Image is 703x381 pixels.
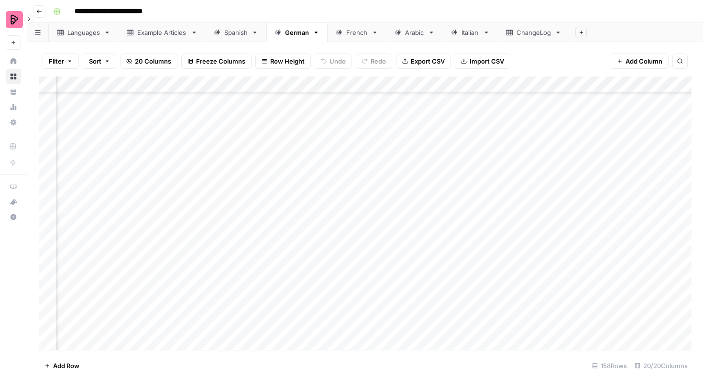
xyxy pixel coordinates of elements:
[346,28,368,37] div: French
[588,358,631,373] div: 158 Rows
[6,8,21,32] button: Workspace: Preply
[6,209,21,225] button: Help + Support
[206,23,266,42] a: Spanish
[135,56,171,66] span: 20 Columns
[49,56,64,66] span: Filter
[6,115,21,130] a: Settings
[137,28,187,37] div: Example Articles
[89,56,101,66] span: Sort
[6,99,21,115] a: Usage
[6,69,21,84] a: Browse
[470,56,504,66] span: Import CSV
[6,54,21,69] a: Home
[461,28,479,37] div: Italian
[255,54,311,69] button: Row Height
[611,54,669,69] button: Add Column
[386,23,443,42] a: Arabic
[371,56,386,66] span: Redo
[266,23,328,42] a: German
[6,84,21,99] a: Your Data
[120,54,177,69] button: 20 Columns
[83,54,116,69] button: Sort
[196,56,245,66] span: Freeze Columns
[39,358,85,373] button: Add Row
[328,23,386,42] a: French
[411,56,445,66] span: Export CSV
[224,28,248,37] div: Spanish
[270,56,305,66] span: Row Height
[405,28,424,37] div: Arabic
[315,54,352,69] button: Undo
[119,23,206,42] a: Example Articles
[67,28,100,37] div: Languages
[6,194,21,209] button: What's new?
[285,28,309,37] div: German
[356,54,392,69] button: Redo
[181,54,252,69] button: Freeze Columns
[631,358,692,373] div: 20/20 Columns
[455,54,510,69] button: Import CSV
[6,11,23,28] img: Preply Logo
[53,361,79,370] span: Add Row
[516,28,551,37] div: ChangeLog
[43,54,79,69] button: Filter
[443,23,498,42] a: Italian
[6,195,21,209] div: What's new?
[49,23,119,42] a: Languages
[498,23,570,42] a: ChangeLog
[330,56,346,66] span: Undo
[396,54,451,69] button: Export CSV
[6,179,21,194] a: AirOps Academy
[626,56,662,66] span: Add Column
